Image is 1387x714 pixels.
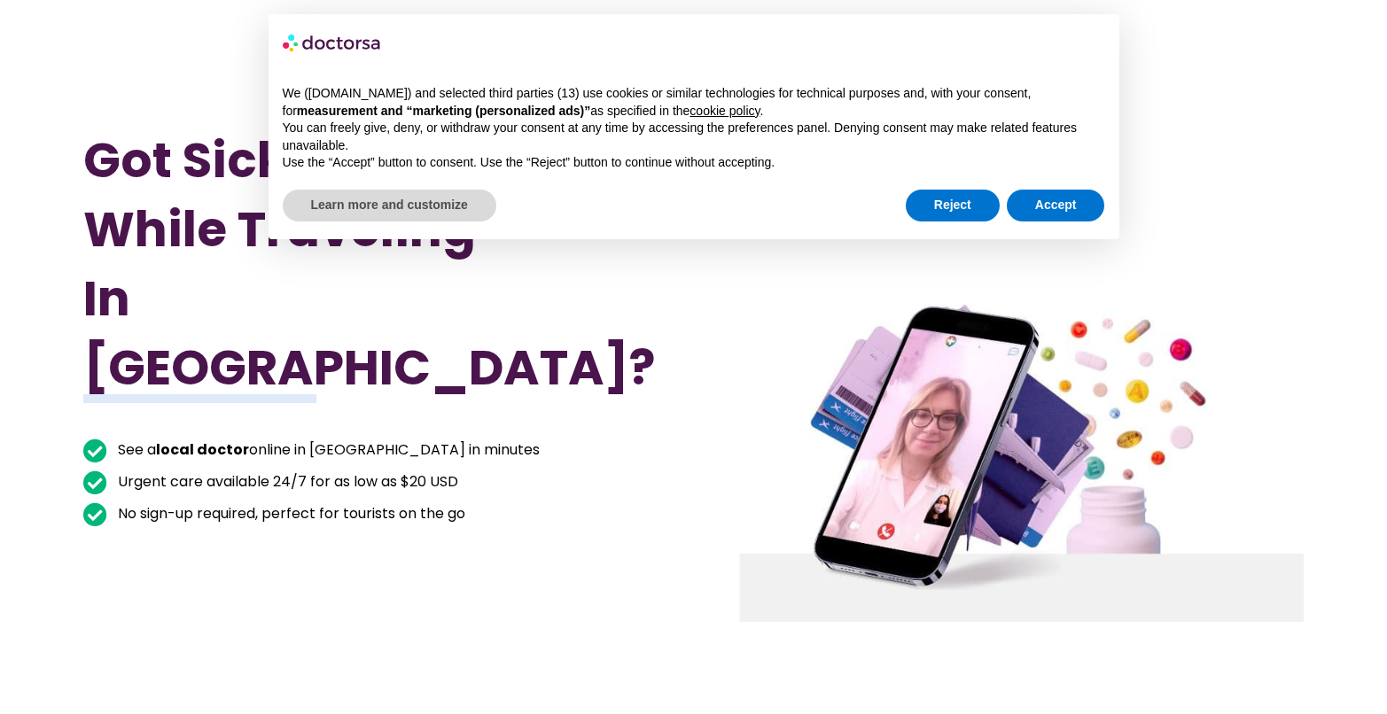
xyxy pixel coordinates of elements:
p: Use the “Accept” button to consent. Use the “Reject” button to continue without accepting. [283,154,1105,172]
h1: Got Sick While Traveling In [GEOGRAPHIC_DATA]? [83,126,602,402]
a: cookie policy [690,104,760,118]
p: We ([DOMAIN_NAME]) and selected third parties (13) use cookies or similar technologies for techni... [283,85,1105,120]
button: Accept [1007,190,1105,221]
img: logo [283,28,382,57]
span: See a online in [GEOGRAPHIC_DATA] in minutes [113,438,540,462]
strong: measurement and “marketing (personalized ads)” [297,104,590,118]
button: Reject [906,190,1000,221]
p: You can freely give, deny, or withdraw your consent at any time by accessing the preferences pane... [283,120,1105,154]
button: Learn more and customize [283,190,496,221]
span: No sign-up required, perfect for tourists on the go [113,501,465,526]
b: local doctor [156,439,249,460]
span: Urgent care available 24/7 for as low as $20 USD [113,470,458,494]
